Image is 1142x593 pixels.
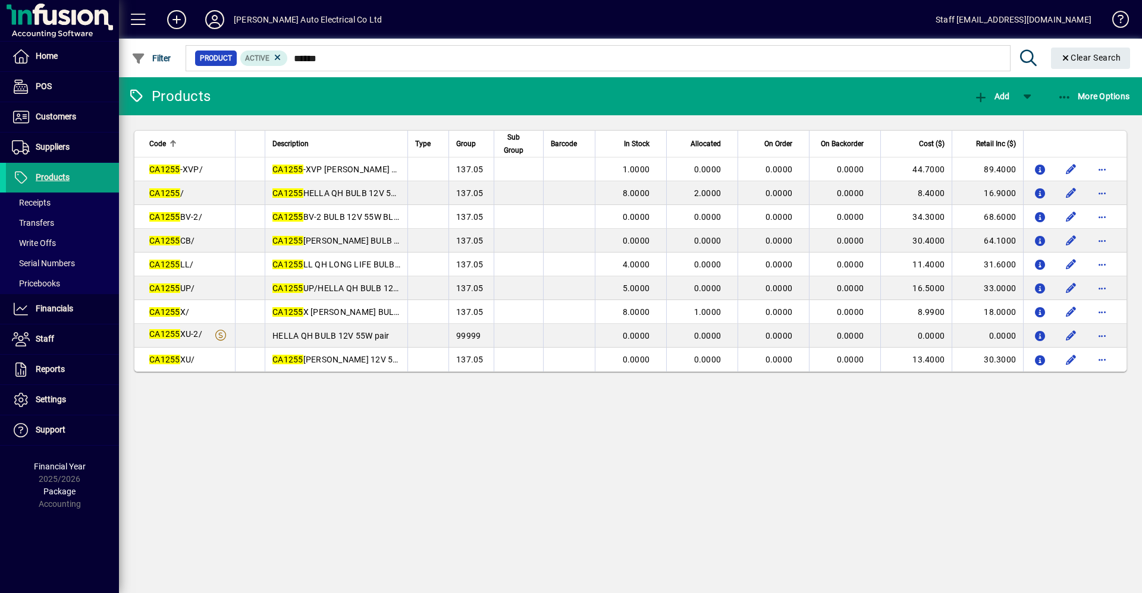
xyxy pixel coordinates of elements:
span: Financial Year [34,462,86,471]
div: Allocated [674,137,732,150]
span: 0.0000 [694,260,721,269]
span: 0.0000 [765,307,793,317]
td: 8.4000 [880,181,952,205]
span: 0.0000 [694,236,721,245]
span: Support [36,425,65,434]
a: Financials [6,294,119,324]
button: Edit [1062,184,1081,203]
button: More options [1093,350,1112,369]
span: CB/ [149,236,194,245]
span: Customers [36,112,76,121]
em: CA1255 [149,165,180,174]
span: Financials [36,304,73,313]
span: Pricebooks [12,279,60,288]
a: Receipts [6,193,119,213]
td: 13.4000 [880,348,952,371]
td: 11.4000 [880,253,952,276]
span: 0.0000 [623,236,650,245]
span: 137.05 [456,307,484,317]
button: More options [1093,231,1112,250]
td: 0.0000 [880,324,952,348]
span: Settings [36,395,66,404]
span: 8.0000 [623,188,650,198]
span: Retail Inc ($) [976,137,1016,150]
em: CA1255 [149,236,180,245]
span: UP/ [149,283,194,293]
span: Group [456,137,476,150]
span: Receipts [12,198,51,207]
button: Edit [1062,231,1081,250]
span: Serial Numbers [12,258,75,268]
button: More options [1093,255,1112,274]
span: Allocated [691,137,721,150]
span: 137.05 [456,355,484,364]
span: -XVP/ [149,165,203,174]
span: Cost ($) [919,137,945,150]
div: Staff [EMAIL_ADDRESS][DOMAIN_NAME] [936,10,1091,29]
span: Active [245,54,269,62]
span: 137.05 [456,236,484,245]
button: Edit [1062,350,1081,369]
mat-chip: Activation Status: Active [240,51,288,66]
div: Group [456,137,487,150]
span: 0.0000 [837,236,864,245]
em: CA1255 [272,260,303,269]
span: 0.0000 [837,307,864,317]
a: Settings [6,385,119,415]
span: 4.0000 [623,260,650,269]
button: More Options [1055,86,1133,107]
button: Add [158,9,196,30]
button: More options [1093,302,1112,321]
a: Staff [6,324,119,354]
a: Transfers [6,213,119,233]
span: BV-2/ [149,212,202,222]
em: CA1255 [149,307,180,317]
span: Suppliers [36,142,70,152]
span: 1.0000 [623,165,650,174]
span: 0.0000 [623,331,650,340]
button: Edit [1062,207,1081,226]
span: 0.0000 [623,355,650,364]
span: X [PERSON_NAME] BULB 12V 55W +30% [272,307,459,317]
span: 0.0000 [837,283,864,293]
span: 0.0000 [694,331,721,340]
span: HELLA QH BULB 12V 55W [272,188,403,198]
td: 8.9900 [880,300,952,324]
em: CA1255 [272,236,303,245]
a: Write Offs [6,233,119,253]
em: CA1255 [272,355,303,364]
em: CA1255 [272,188,303,198]
td: 0.0000 [952,324,1023,348]
em: CA1255 [149,355,180,364]
em: CA1255 [149,260,180,269]
span: 137.05 [456,212,484,222]
span: 0.0000 [765,236,793,245]
span: 0.0000 [837,355,864,364]
td: 30.4000 [880,229,952,253]
span: 0.0000 [694,212,721,222]
span: 137.05 [456,260,484,269]
span: Write Offs [12,238,56,248]
em: CA1255 [149,212,180,222]
div: Code [149,137,228,150]
span: 0.0000 [765,188,793,198]
div: Type [415,137,441,150]
span: More Options [1058,92,1130,101]
button: Clear [1051,48,1131,69]
span: 0.0000 [765,283,793,293]
td: 89.4000 [952,157,1023,181]
span: 0.0000 [623,212,650,222]
span: 0.0000 [837,260,864,269]
td: 31.6000 [952,253,1023,276]
span: 137.05 [456,188,484,198]
span: On Order [764,137,792,150]
span: Sub Group [501,131,525,157]
span: Clear Search [1061,53,1121,62]
span: HELLA QH BULB 12V 55W pair [272,331,390,340]
span: UP/HELLA QH BULB 12V 55W H7 [272,283,431,293]
td: 16.9000 [952,181,1023,205]
span: Code [149,137,166,150]
a: Reports [6,355,119,384]
span: 0.0000 [694,283,721,293]
span: 0.0000 [765,331,793,340]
